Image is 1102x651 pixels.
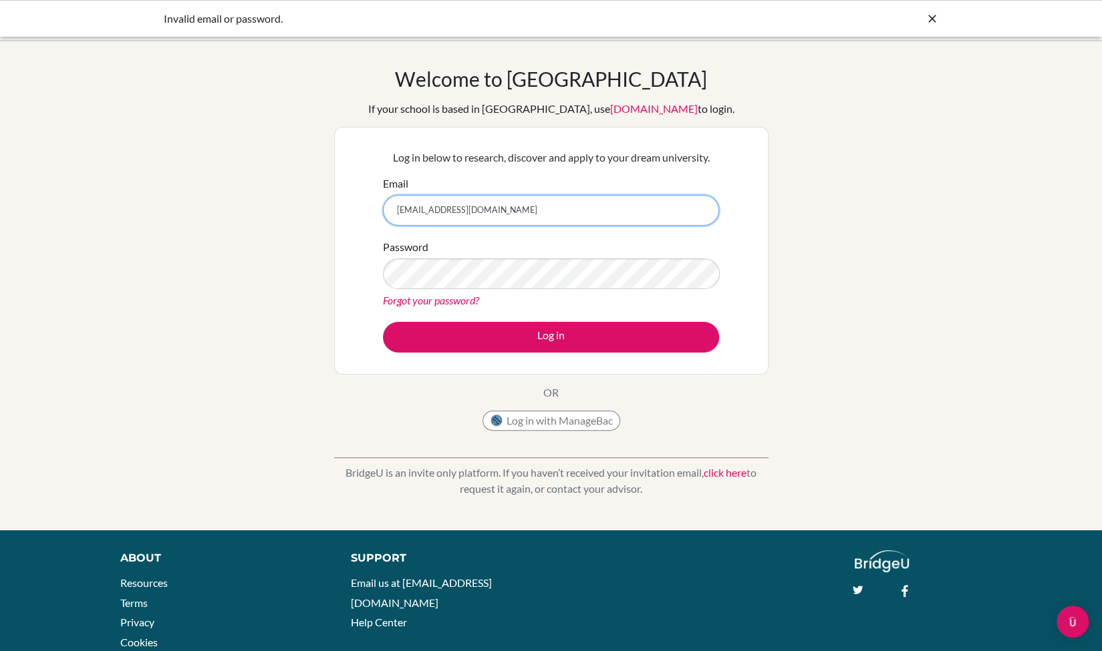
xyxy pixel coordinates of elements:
p: OR [543,385,559,401]
a: Help Center [351,616,407,628]
a: [DOMAIN_NAME] [610,102,698,115]
h1: Welcome to [GEOGRAPHIC_DATA] [395,67,707,91]
label: Email [383,176,408,192]
div: If your school is based in [GEOGRAPHIC_DATA], use to login. [368,101,734,117]
a: Cookies [120,636,158,648]
div: About [120,550,321,566]
div: Invalid email or password. [164,11,738,27]
p: Log in below to research, discover and apply to your dream university. [383,150,719,166]
a: click here [704,466,746,479]
p: BridgeU is an invite only platform. If you haven’t received your invitation email, to request it ... [334,465,769,497]
a: Forgot your password? [383,294,479,306]
a: Resources [120,576,168,589]
a: Email us at [EMAIL_ADDRESS][DOMAIN_NAME] [351,576,492,609]
button: Log in with ManageBac [483,411,620,431]
label: Password [383,239,428,255]
div: Open Intercom Messenger [1057,606,1089,638]
a: Privacy [120,616,154,628]
div: Support [351,550,537,566]
a: Terms [120,596,148,609]
button: Log in [383,322,719,353]
img: logo_white@2x-f4f0deed5e89b7ecb1c2cc34c3e3d731f90f0f143d5ea2071677605dd97b5244.png [855,550,909,572]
